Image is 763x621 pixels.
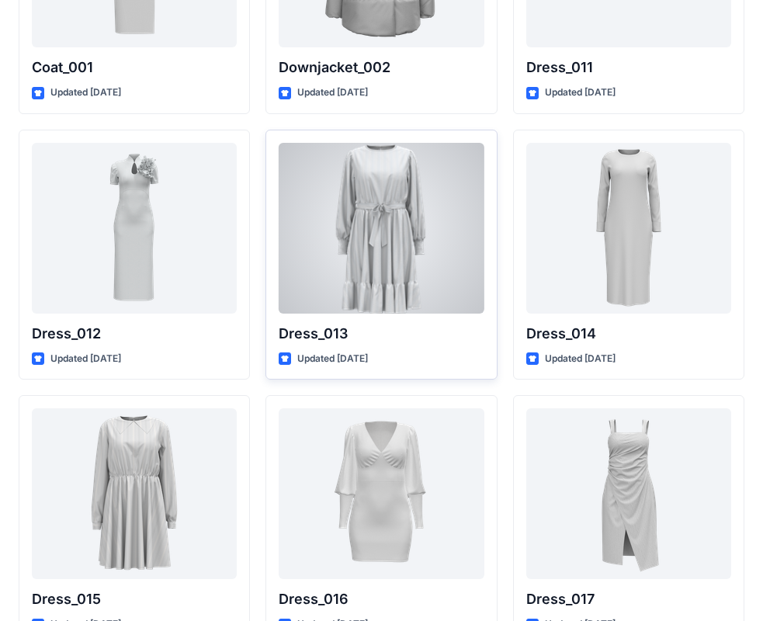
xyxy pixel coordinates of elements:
a: Dress_015 [32,408,237,579]
a: Dress_012 [32,143,237,314]
p: Dress_013 [279,323,484,345]
p: Updated [DATE] [545,85,616,101]
a: Dress_013 [279,143,484,314]
p: Updated [DATE] [297,85,368,101]
p: Dress_016 [279,588,484,610]
p: Dress_012 [32,323,237,345]
p: Updated [DATE] [297,351,368,367]
a: Dress_014 [526,143,731,314]
p: Updated [DATE] [50,85,121,101]
p: Downjacket_002 [279,57,484,78]
p: Dress_015 [32,588,237,610]
p: Dress_011 [526,57,731,78]
a: Dress_017 [526,408,731,579]
p: Dress_014 [526,323,731,345]
p: Updated [DATE] [545,351,616,367]
a: Dress_016 [279,408,484,579]
p: Coat_001 [32,57,237,78]
p: Updated [DATE] [50,351,121,367]
p: Dress_017 [526,588,731,610]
